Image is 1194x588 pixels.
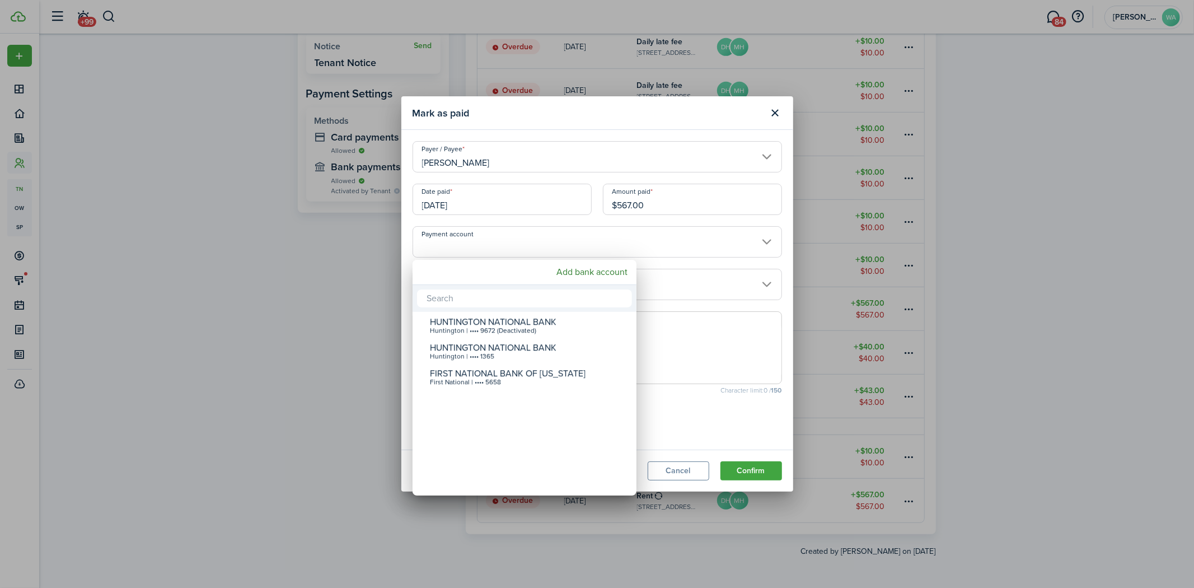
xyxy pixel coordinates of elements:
div: First National | •••• 5658 [430,379,628,386]
mbsc-button: Add bank account [552,262,632,282]
div: FIRST NATIONAL BANK OF [US_STATE] [430,368,628,379]
div: Huntington | •••• 9672 (Deactivated) [430,327,628,335]
input: Search [417,290,632,307]
div: HUNTINGTON NATIONAL BANK [430,343,628,353]
div: Huntington | •••• 1365 [430,353,628,361]
mbsc-wheel: Payment account [413,312,636,496]
div: HUNTINGTON NATIONAL BANK [430,317,628,327]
